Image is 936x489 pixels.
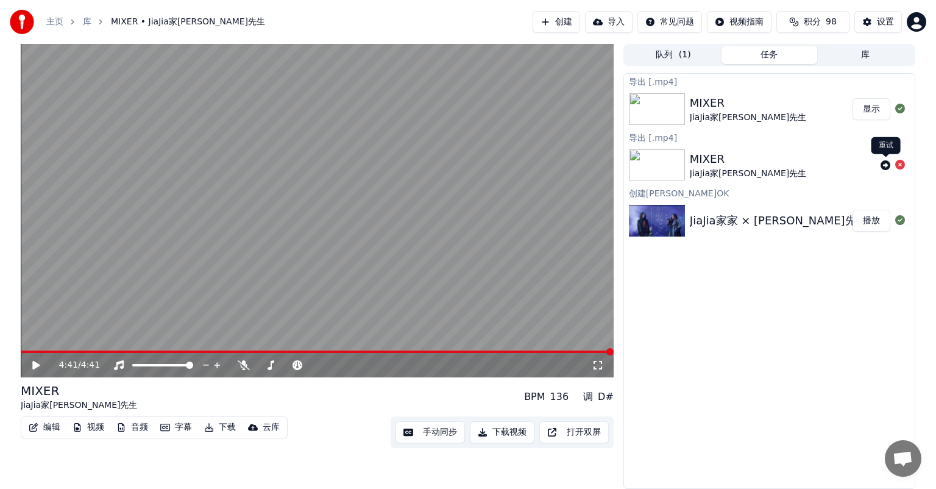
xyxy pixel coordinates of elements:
span: 98 [826,16,837,28]
button: 积分98 [776,11,849,33]
div: JiaJia家[PERSON_NAME]先生 [690,168,807,180]
div: JiaJia家[PERSON_NAME]先生 [690,112,807,124]
nav: breadcrumb [46,16,265,28]
span: 4:41 [59,359,78,371]
span: ( 1 ) [679,49,691,61]
img: youka [10,10,34,34]
div: MIXER [21,382,138,399]
a: 打開聊天 [885,440,921,477]
span: 积分 [804,16,821,28]
button: 下载 [199,419,241,436]
span: 4:41 [81,359,100,371]
button: 队列 [625,46,721,64]
button: 视频 [68,419,109,436]
button: 任务 [721,46,818,64]
div: 设置 [877,16,894,28]
button: 播放 [853,210,890,232]
div: 创建[PERSON_NAME]OK [624,185,915,200]
div: 导出 [.mp4] [624,74,915,88]
button: 音频 [112,419,153,436]
div: MIXER [690,95,807,112]
button: 视频指南 [707,11,771,33]
button: 设置 [854,11,902,33]
button: 编辑 [24,419,65,436]
span: MIXER • JiaJia家[PERSON_NAME]先生 [111,16,265,28]
button: 库 [817,46,913,64]
div: JiaJia家[PERSON_NAME]先生 [21,399,138,412]
div: BPM [524,390,545,404]
button: 下载视频 [470,421,534,443]
a: 主页 [46,16,63,28]
a: 库 [83,16,91,28]
div: 导出 [.mp4] [624,130,915,145]
button: 显示 [853,98,890,120]
div: / [59,359,88,371]
div: 136 [550,390,569,404]
div: 云库 [263,421,280,434]
button: 常见问题 [637,11,702,33]
button: 字幕 [155,419,197,436]
button: 打开双屏 [539,421,609,443]
div: 调 [583,390,593,404]
button: 创建 [533,11,580,33]
button: 手动同步 [395,421,465,443]
div: 重试 [871,137,901,154]
button: 导入 [585,11,633,33]
div: D# [598,390,614,404]
div: MIXER [690,151,807,168]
